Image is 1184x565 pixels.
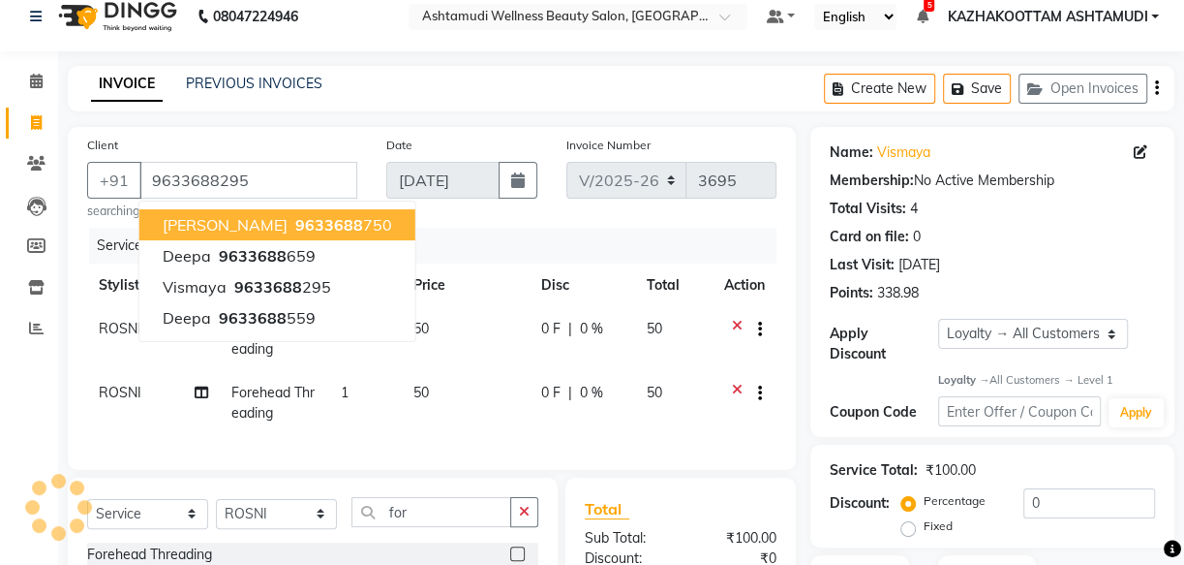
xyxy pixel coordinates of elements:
[231,384,315,422] span: Forehead Threading
[830,199,906,219] div: Total Visits:
[99,320,141,337] span: ROSNI
[568,383,572,403] span: |
[215,308,316,328] ngb-highlight: 559
[215,246,316,266] ngb-highlight: 659
[947,7,1147,27] span: KAZHAKOOTTAM ASHTAMUDI
[830,324,938,364] div: Apply Discount
[938,372,1155,389] div: All Customers → Level 1
[351,497,511,527] input: Search or Scan
[541,319,561,339] span: 0 F
[916,8,927,25] a: 5
[647,384,662,401] span: 50
[824,74,935,104] button: Create New
[635,264,713,307] th: Total
[291,215,392,235] ngb-highlight: 750
[87,264,220,307] th: Stylist
[87,137,118,154] label: Client
[585,499,629,519] span: Total
[830,171,1155,191] div: No Active Membership
[943,74,1011,104] button: Save
[938,373,989,387] strong: Loyalty →
[568,319,572,339] span: |
[163,246,211,266] span: Deepa
[913,227,921,247] div: 0
[570,528,681,549] div: Sub Total:
[713,264,776,307] th: Action
[830,402,938,423] div: Coupon Code
[580,383,603,403] span: 0 %
[87,162,141,199] button: +91
[91,67,163,102] a: INVOICE
[89,228,791,264] div: Services
[87,545,212,565] div: Forehead Threading
[580,319,603,339] span: 0 %
[163,277,227,297] span: Vismaya
[163,215,288,235] span: [PERSON_NAME]
[163,308,211,328] span: deepa
[87,203,357,220] small: searching...
[647,320,662,337] span: 50
[830,227,909,247] div: Card on file:
[234,277,302,297] span: 9633688
[877,142,930,163] a: Vismaya
[830,283,873,303] div: Points:
[99,384,141,401] span: ROSNI
[926,460,976,481] div: ₹100.00
[1108,398,1164,427] button: Apply
[230,277,331,297] ngb-highlight: 295
[530,264,635,307] th: Disc
[219,308,287,328] span: 9633688
[295,215,363,235] span: 9633688
[924,492,986,510] label: Percentage
[541,383,561,403] span: 0 F
[830,142,873,163] div: Name:
[413,320,429,337] span: 50
[341,384,349,401] span: 1
[219,246,287,266] span: 9633688
[402,264,530,307] th: Price
[566,137,651,154] label: Invoice Number
[830,493,890,514] div: Discount:
[681,528,791,549] div: ₹100.00
[898,255,940,275] div: [DATE]
[386,137,412,154] label: Date
[910,199,918,219] div: 4
[1018,74,1147,104] button: Open Invoices
[830,460,918,481] div: Service Total:
[924,518,953,535] label: Fixed
[830,255,895,275] div: Last Visit:
[877,283,919,303] div: 338.98
[186,75,322,92] a: PREVIOUS INVOICES
[413,384,429,401] span: 50
[139,162,357,199] input: Search by Name/Mobile/Email/Code
[830,171,914,191] div: Membership:
[938,396,1101,426] input: Enter Offer / Coupon Code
